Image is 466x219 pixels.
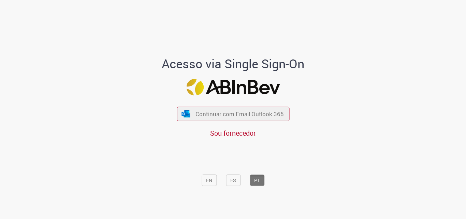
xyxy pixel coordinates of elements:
img: ícone Azure/Microsoft 360 [181,110,191,117]
span: Continuar com Email Outlook 365 [195,110,284,118]
img: Logo ABInBev [186,79,280,95]
button: ícone Azure/Microsoft 360 Continuar com Email Outlook 365 [177,107,289,121]
h1: Acesso via Single Sign-On [139,57,328,71]
button: EN [202,174,217,186]
button: ES [226,174,241,186]
button: PT [250,174,264,186]
a: Sou fornecedor [210,128,256,137]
